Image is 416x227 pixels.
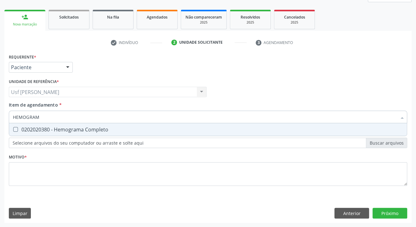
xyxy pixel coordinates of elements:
input: Buscar por procedimentos [13,111,397,123]
span: Agendados [147,14,168,20]
div: 2025 [235,20,266,25]
span: Cancelados [284,14,305,20]
span: Solicitados [59,14,79,20]
button: Anterior [334,208,369,219]
label: Unidade de referência [9,77,59,87]
div: 0202020380 - Hemograma Completo [13,127,403,132]
label: Requerente [9,52,36,62]
div: 2025 [279,20,310,25]
label: Motivo [9,152,27,162]
div: person_add [21,14,28,20]
span: Não compareceram [185,14,222,20]
span: Resolvidos [241,14,260,20]
div: Nova marcação [9,22,41,27]
span: Na fila [107,14,119,20]
div: Unidade solicitante [179,40,223,45]
div: 2025 [185,20,222,25]
button: Próximo [373,208,407,219]
div: 2 [171,40,177,45]
span: Item de agendamento [9,102,58,108]
span: Paciente [11,64,60,70]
